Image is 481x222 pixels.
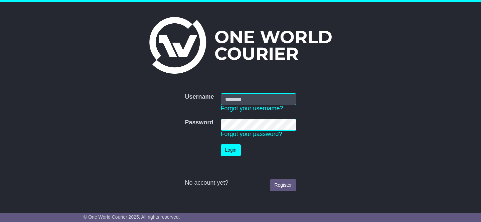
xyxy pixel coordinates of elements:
[185,119,213,126] label: Password
[221,144,241,156] button: Login
[149,17,332,74] img: One World
[221,131,282,137] a: Forgot your password?
[221,105,283,112] a: Forgot your username?
[84,214,180,220] span: © One World Courier 2025. All rights reserved.
[185,93,214,101] label: Username
[185,179,296,187] div: No account yet?
[270,179,296,191] a: Register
